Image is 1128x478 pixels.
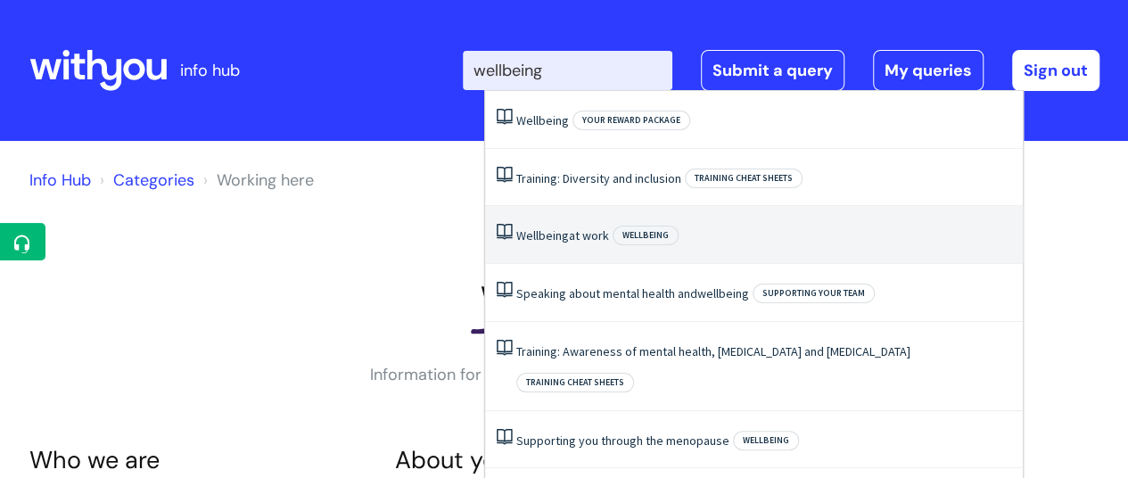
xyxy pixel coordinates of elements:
[95,166,194,194] li: Solution home
[1012,50,1099,91] a: Sign out
[516,227,609,243] a: Wellbeingat work
[516,433,729,449] a: Supporting you through the menopause
[180,56,240,85] p: info hub
[394,444,509,475] a: About you
[463,51,672,90] input: Search
[701,50,844,91] a: Submit a query
[297,360,832,389] p: Information for all staff on how we work at With You.
[463,50,1099,91] div: | -
[29,444,160,475] a: Who we are
[199,166,314,194] li: Working here
[873,50,984,91] a: My queries
[697,285,749,301] span: wellbeing
[733,431,799,450] span: Wellbeing
[516,170,681,186] a: Training: Diversity and inclusion
[29,280,1099,313] h1: Working here
[516,112,569,128] a: Wellbeing
[516,227,569,243] span: Wellbeing
[685,169,803,188] span: Training cheat sheets
[572,111,690,130] span: Your reward package
[516,373,634,392] span: Training cheat sheets
[753,284,875,303] span: Supporting your team
[516,285,749,301] a: Speaking about mental health andwellbeing
[29,169,91,191] a: Info Hub
[613,226,679,245] span: Wellbeing
[113,169,194,191] a: Categories
[516,343,910,359] a: Training: Awareness of mental health, [MEDICAL_DATA] and [MEDICAL_DATA]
